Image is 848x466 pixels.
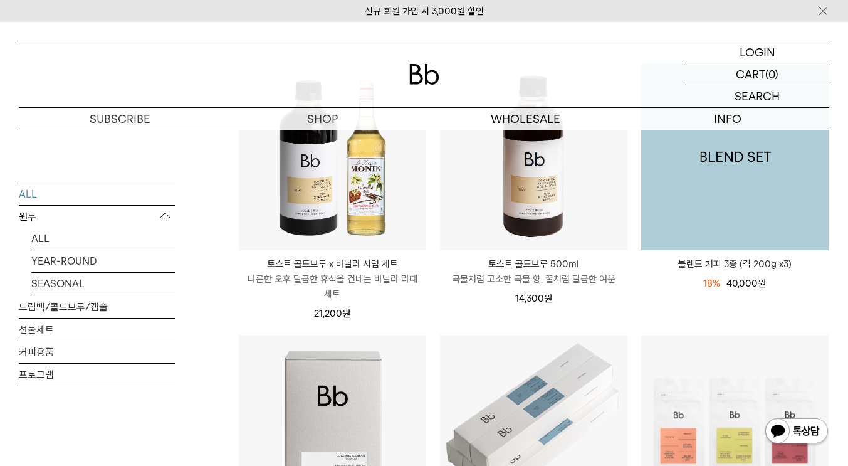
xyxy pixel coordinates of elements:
[440,272,627,287] p: 곡물처럼 고소한 곡물 향, 꿀처럼 달콤한 여운
[685,41,829,63] a: LOGIN
[515,293,552,304] span: 14,300
[740,41,775,63] p: LOGIN
[19,183,175,204] a: ALL
[685,63,829,85] a: CART (0)
[440,257,627,272] p: 토스트 콜드브루 500ml
[19,205,175,228] p: 원두
[19,318,175,340] a: 선물세트
[726,278,766,289] span: 40,000
[239,257,426,272] p: 토스트 콜드브루 x 바닐라 시럽 세트
[641,63,829,251] img: 1000001179_add2_053.png
[765,63,778,85] p: (0)
[239,272,426,302] p: 나른한 오후 달콤한 휴식을 건네는 바닐라 라떼 세트
[19,341,175,363] a: 커피용품
[703,276,720,291] div: 18%
[314,308,350,319] span: 21,200
[19,295,175,317] a: 드립백/콜드브루/캡슐
[440,257,627,287] a: 토스트 콜드브루 500ml 곡물처럼 고소한 곡물 향, 꿀처럼 달콤한 여운
[342,308,350,319] span: 원
[239,63,426,251] img: 토스트 콜드브루 x 바닐라 시럽 세트
[440,63,627,251] img: 토스트 콜드브루 500ml
[31,250,175,272] a: YEAR-ROUND
[764,417,829,447] img: 카카오톡 채널 1:1 채팅 버튼
[221,108,424,130] a: SHOP
[424,108,627,130] p: WHOLESALE
[641,63,829,251] a: 블렌드 커피 3종 (각 200g x3)
[641,257,829,272] a: 블렌드 커피 3종 (각 200g x3)
[627,108,829,130] p: INFO
[544,293,552,304] span: 원
[239,257,426,302] a: 토스트 콜드브루 x 바닐라 시럽 세트 나른한 오후 달콤한 휴식을 건네는 바닐라 라떼 세트
[31,227,175,249] a: ALL
[758,278,766,289] span: 원
[735,85,780,107] p: SEARCH
[19,363,175,385] a: 프로그램
[365,6,484,17] a: 신규 회원 가입 시 3,000원 할인
[19,108,221,130] a: SUBSCRIBE
[31,272,175,294] a: SEASONAL
[736,63,765,85] p: CART
[409,64,439,85] img: 로고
